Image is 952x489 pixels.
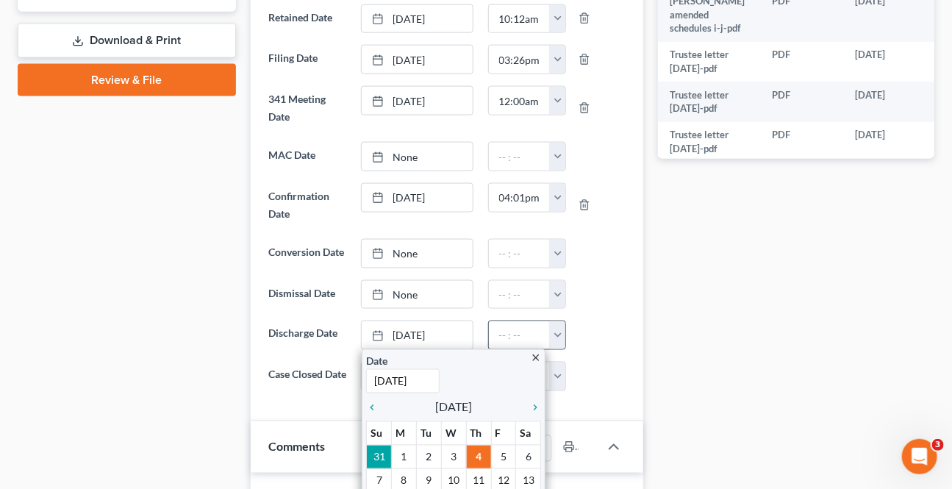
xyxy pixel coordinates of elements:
input: -- : -- [489,281,551,309]
a: [DATE] [362,87,472,115]
th: Sa [516,422,541,446]
a: None [362,240,472,268]
a: Download & Print [18,24,236,58]
a: [DATE] [362,321,472,349]
input: -- : -- [489,143,551,171]
th: F [491,422,516,446]
label: Case Closed Date [261,362,354,391]
td: 5 [491,446,516,469]
label: 341 Meeting Date [261,86,354,130]
input: -- : -- [489,240,551,268]
input: -- : -- [489,5,551,33]
td: PDF [760,82,843,122]
a: [DATE] [362,5,472,33]
a: None [362,143,472,171]
td: Trustee letter [DATE]-pdf [658,42,760,82]
span: 3 [932,439,944,451]
td: 6 [516,446,541,469]
input: -- : -- [489,321,551,349]
a: None [362,281,472,309]
a: [DATE] [362,46,472,74]
td: [DATE] [843,122,933,163]
label: Conversion Date [261,239,354,268]
i: chevron_left [366,402,385,414]
td: 2 [417,446,442,469]
span: [DATE] [435,399,472,416]
a: [DATE] [362,184,472,212]
input: 1/1/2013 [366,369,440,393]
th: Tu [417,422,442,446]
label: Retained Date [261,4,354,34]
i: close [530,353,541,364]
td: PDF [760,122,843,163]
td: 3 [441,446,466,469]
td: [DATE] [843,82,933,122]
span: Comments [268,440,325,454]
label: MAC Date [261,142,354,171]
th: W [441,422,466,446]
td: 4 [466,446,491,469]
a: close [530,349,541,366]
td: 1 [392,446,417,469]
iframe: Intercom live chat [902,439,937,474]
td: Trustee letter [DATE]-pdf [658,122,760,163]
label: Confirmation Date [261,183,354,227]
a: chevron_right [522,399,541,416]
td: 31 [367,446,392,469]
label: Discharge Date [261,321,354,350]
td: PDF [760,42,843,82]
input: -- : -- [489,46,551,74]
label: Date [366,354,387,369]
td: Trustee letter [DATE]-pdf [658,82,760,122]
i: chevron_right [522,402,541,414]
label: Filing Date [261,45,354,74]
th: Su [367,422,392,446]
th: Th [466,422,491,446]
label: Dismissal Date [261,280,354,310]
td: [DATE] [843,42,933,82]
th: M [392,422,417,446]
input: -- : -- [489,184,551,212]
input: -- : -- [489,87,551,115]
a: chevron_left [366,399,385,416]
a: Review & File [18,64,236,96]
